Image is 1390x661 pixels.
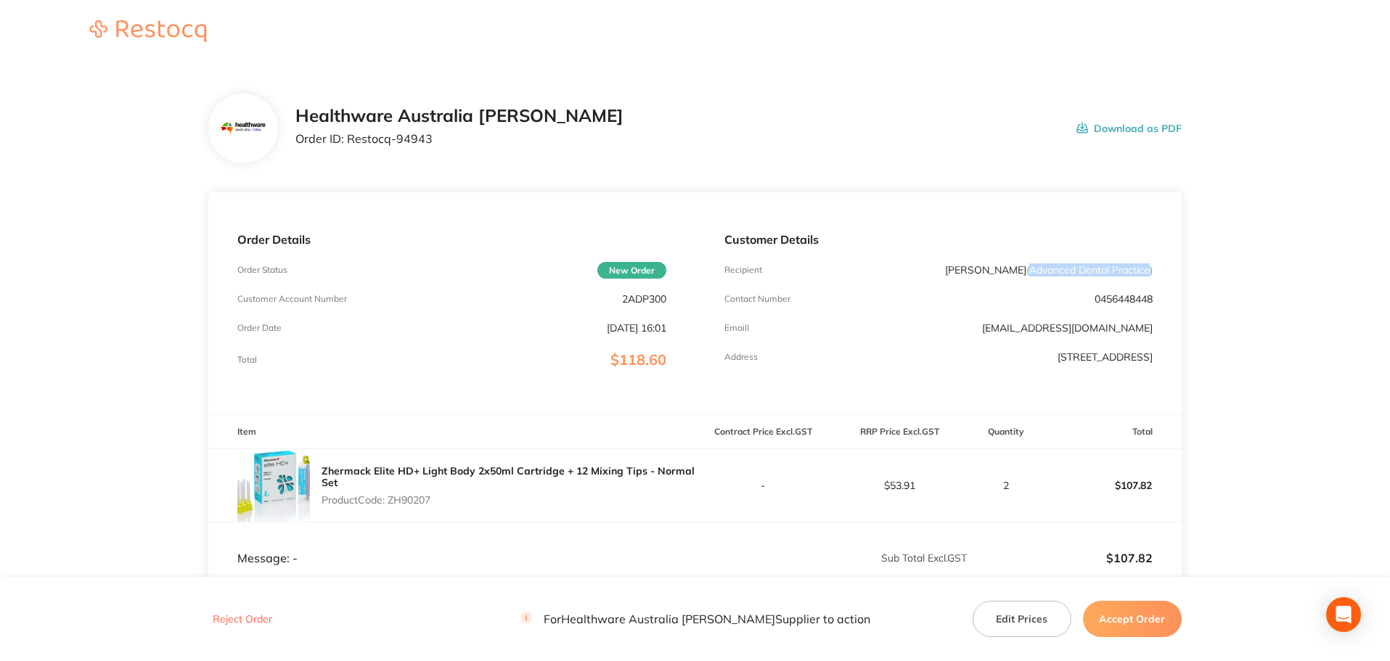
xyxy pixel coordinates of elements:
p: Order ID: Restocq- 94943 [295,132,624,145]
p: 0456448448 [1095,293,1153,305]
p: Sub Total Excl. GST [696,552,967,564]
th: Total [1045,415,1182,449]
p: Product Code: ZH90207 [322,494,695,506]
p: Customer Details [724,233,1153,246]
p: $107.82 [968,551,1153,564]
img: ZHRtOWR6NA [237,449,310,522]
a: Restocq logo [75,20,221,44]
h2: Healthware Australia [PERSON_NAME] [295,106,624,126]
p: [STREET_ADDRESS] [1058,351,1153,363]
img: Restocq logo [75,20,221,42]
th: Quantity [968,415,1045,449]
p: For Healthware Australia [PERSON_NAME] Supplier to action [520,612,870,626]
p: 2 [968,480,1044,491]
p: [DATE] 16:01 [607,322,666,334]
p: Total [237,355,257,365]
p: $107.82 [1046,468,1181,503]
p: $53.91 [832,480,967,491]
p: Contact Number [724,294,790,304]
button: Accept Order [1083,601,1182,637]
p: [PERSON_NAME] [945,264,1153,276]
img: Mjc2MnhocQ [220,105,267,152]
th: Contract Price Excl. GST [695,415,832,449]
button: Reject Order [208,613,277,626]
p: Address [724,352,758,362]
button: Edit Prices [973,601,1071,637]
a: [EMAIL_ADDRESS][DOMAIN_NAME] [982,321,1153,334]
span: New Order [597,262,666,279]
th: RRP Price Excl. GST [831,415,968,449]
p: Order Details [237,233,666,246]
button: Download as PDF [1076,106,1182,151]
p: - [696,480,831,491]
span: $118.60 [610,350,666,369]
div: Open Intercom Messenger [1326,597,1361,632]
th: Item [208,415,695,449]
p: Emaill [724,323,749,333]
p: Customer Account Number [237,294,347,304]
p: Order Status [237,265,287,275]
p: Order Date [237,323,282,333]
a: Zhermack Elite HD+ Light Body 2x50ml Cartridge + 12 Mixing Tips - Normal Set [322,464,695,489]
td: Message: - [208,522,695,565]
span: ( Advanced Dental Practice ) [1026,263,1153,276]
p: 2ADP300 [622,293,666,305]
p: Recipient [724,265,762,275]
